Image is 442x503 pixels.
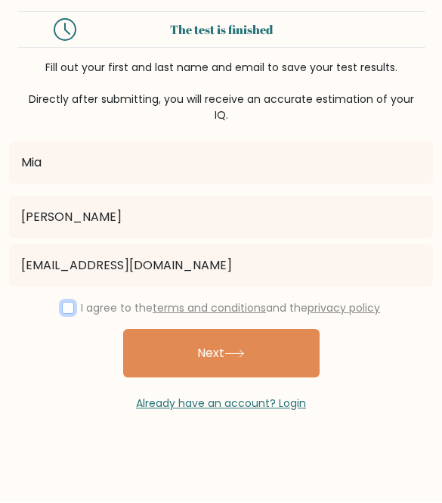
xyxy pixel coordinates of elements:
[17,61,425,124] div: Fill out your first and last name and email to save your test results. Directly after submitting,...
[153,301,266,316] a: terms and conditions
[308,301,380,316] a: privacy policy
[136,396,306,411] a: Already have an account? Login
[81,301,380,316] label: I agree to the and the
[94,21,348,39] div: The test is finished
[9,142,433,185] input: First name
[9,197,433,239] input: Last name
[9,245,433,287] input: Email
[123,330,320,378] button: Next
